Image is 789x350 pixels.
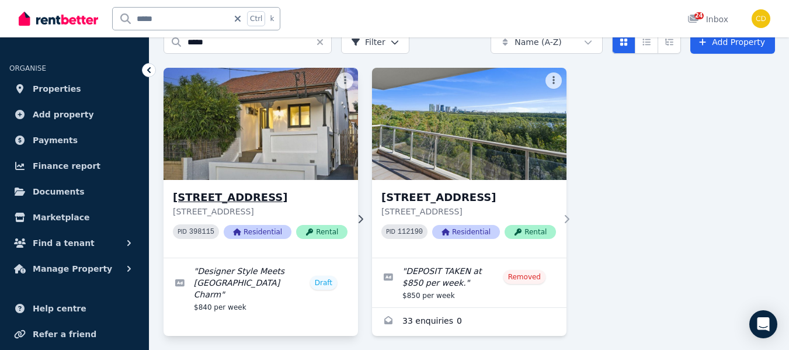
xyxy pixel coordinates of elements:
[247,11,265,26] span: Ctrl
[9,77,140,101] a: Properties
[9,206,140,229] a: Marketplace
[164,258,358,319] a: Edit listing: Designer Style Meets Dulwich Hill Charm
[337,72,353,89] button: More options
[9,257,140,280] button: Manage Property
[159,65,363,183] img: 9 Grove St, Dulwich Hill
[33,262,112,276] span: Manage Property
[296,225,347,239] span: Rental
[398,228,423,236] code: 112190
[224,225,291,239] span: Residential
[9,129,140,152] a: Payments
[9,64,46,72] span: ORGANISE
[19,10,98,27] img: RentBetter
[178,228,187,235] small: PID
[33,185,85,199] span: Documents
[9,323,140,346] a: Refer a friend
[315,30,332,54] button: Clear search
[372,68,566,180] img: 703/4 Wentworth Drive, Liberty Grove
[381,189,556,206] h3: [STREET_ADDRESS]
[372,308,566,336] a: Enquiries for 703/4 Wentworth Drive, Liberty Grove
[9,180,140,203] a: Documents
[690,30,775,54] a: Add Property
[372,258,566,307] a: Edit listing: DEPOSIT TAKEN at $850 per week.
[33,82,81,96] span: Properties
[9,231,140,255] button: Find a tenant
[270,14,274,23] span: k
[33,302,86,316] span: Help centre
[33,133,78,147] span: Payments
[491,30,603,54] button: Name (A-Z)
[687,13,728,25] div: Inbox
[752,9,770,28] img: Chris Dimitropoulos
[515,36,562,48] span: Name (A-Z)
[33,108,94,122] span: Add property
[635,30,658,54] button: Compact list view
[9,103,140,126] a: Add property
[189,228,214,236] code: 398115
[33,236,95,250] span: Find a tenant
[749,310,777,338] div: Open Intercom Messenger
[9,154,140,178] a: Finance report
[386,228,395,235] small: PID
[351,36,385,48] span: Filter
[173,189,347,206] h3: [STREET_ADDRESS]
[381,206,556,217] p: [STREET_ADDRESS]
[9,297,140,320] a: Help centre
[164,68,358,258] a: 9 Grove St, Dulwich Hill[STREET_ADDRESS][STREET_ADDRESS]PID 398115ResidentialRental
[341,30,409,54] button: Filter
[33,210,89,224] span: Marketplace
[612,30,681,54] div: View options
[372,68,566,258] a: 703/4 Wentworth Drive, Liberty Grove[STREET_ADDRESS][STREET_ADDRESS]PID 112190ResidentialRental
[505,225,556,239] span: Rental
[658,30,681,54] button: Expanded list view
[545,72,562,89] button: More options
[173,206,347,217] p: [STREET_ADDRESS]
[33,327,96,341] span: Refer a friend
[33,159,100,173] span: Finance report
[694,12,704,19] span: 24
[612,30,635,54] button: Card view
[432,225,500,239] span: Residential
